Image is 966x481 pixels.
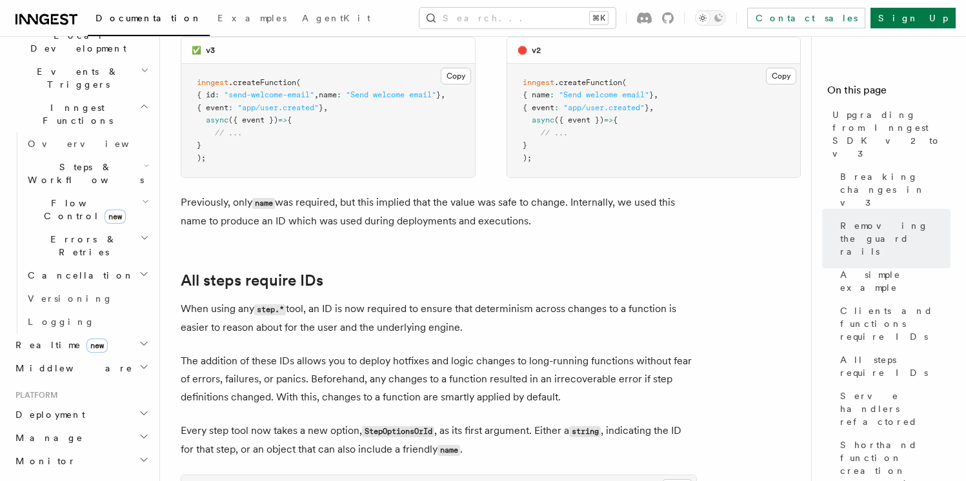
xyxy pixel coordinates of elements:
span: : [228,103,233,112]
button: Flow Controlnew [23,191,152,228]
p: Previously, only was required, but this implied that the value was safe to change. Internally, we... [181,193,697,230]
a: Sign Up [870,8,956,28]
span: Events & Triggers [10,65,141,91]
code: 🛑 v2 [518,46,541,55]
span: // ... [541,128,568,137]
span: ({ event }) [228,115,278,124]
span: Upgrading from Inngest SDK v2 to v3 [832,108,951,160]
span: "Send welcome email" [346,90,436,99]
a: Breaking changes in v3 [835,165,951,214]
span: Platform [10,390,58,400]
code: name [438,445,460,456]
button: Inngest Functions [10,96,152,132]
span: new [86,339,108,353]
span: async [532,115,554,124]
a: Upgrading from Inngest SDK v2 to v3 [827,103,951,165]
span: , [441,90,445,99]
span: } [197,141,201,150]
span: , [649,103,654,112]
span: Examples [217,13,287,23]
a: Contact sales [747,8,865,28]
span: } [319,103,323,112]
span: Versioning [28,293,113,304]
span: "app/user.created" [563,103,645,112]
span: { id [197,90,215,99]
code: name [252,198,275,209]
span: : [337,90,341,99]
button: Monitor [10,449,152,473]
span: All steps require IDs [840,353,951,379]
button: Copy [766,68,796,84]
code: string [569,426,601,437]
div: Inngest Functions [10,132,152,333]
a: Clients and functions require IDs [835,299,951,348]
span: .createFunction [228,78,296,87]
span: name [319,90,337,99]
span: // ... [215,128,242,137]
span: => [278,115,287,124]
span: { [613,115,618,124]
span: , [323,103,328,112]
span: async [206,115,228,124]
button: Errors & Retries [23,228,152,264]
button: Copy [441,68,471,84]
a: All steps require IDs [181,271,323,290]
p: When using any tool, an ID is now required to ensure that determinism across changes to a functio... [181,300,697,337]
kbd: ⌘K [590,12,608,25]
span: } [649,90,654,99]
a: All steps require IDs [835,348,951,384]
span: : [554,103,559,112]
span: Middleware [10,362,133,375]
span: Clients and functions require IDs [840,304,951,343]
span: "app/user.created" [237,103,319,112]
code: StepOptionsOrId [362,426,434,437]
a: Removing the guard rails [835,214,951,263]
span: : [215,90,219,99]
button: Local Development [10,24,152,60]
span: Errors & Retries [23,233,140,259]
span: } [645,103,649,112]
span: Local Development [10,29,141,55]
span: inngest [523,78,554,87]
span: .createFunction [554,78,622,87]
span: Deployment [10,408,85,421]
p: The addition of these IDs allows you to deploy hotfixes and logic changes to long-running functio... [181,352,697,406]
span: Logging [28,317,95,327]
a: A simple example [835,263,951,299]
span: ); [197,153,206,162]
a: Overview [23,132,152,155]
span: Cancellation [23,269,134,282]
span: "Send welcome email" [559,90,649,99]
span: , [654,90,658,99]
span: AgentKit [302,13,370,23]
span: new [105,210,126,224]
a: Versioning [23,287,152,310]
span: ( [622,78,627,87]
span: Realtime [10,339,108,351]
span: Monitor [10,455,76,467]
a: Documentation [88,4,210,36]
code: ✅ v3 [192,46,215,55]
span: Overview [28,139,161,149]
span: Steps & Workflows [23,161,144,186]
button: Deployment [10,403,152,426]
span: A simple example [840,268,951,294]
a: AgentKit [294,4,378,35]
code: step.* [254,304,286,315]
span: Breaking changes in v3 [840,170,951,209]
span: Removing the guard rails [840,219,951,258]
a: Serve handlers refactored [835,384,951,433]
a: Logging [23,310,152,333]
span: { event [523,103,554,112]
button: Events & Triggers [10,60,152,96]
span: => [604,115,613,124]
span: Inngest Functions [10,101,139,127]
span: } [523,141,527,150]
span: { event [197,103,228,112]
button: Manage [10,426,152,449]
span: Manage [10,431,83,444]
span: { name [523,90,550,99]
button: Realtimenew [10,333,152,357]
span: { [287,115,292,124]
span: , [314,90,319,99]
